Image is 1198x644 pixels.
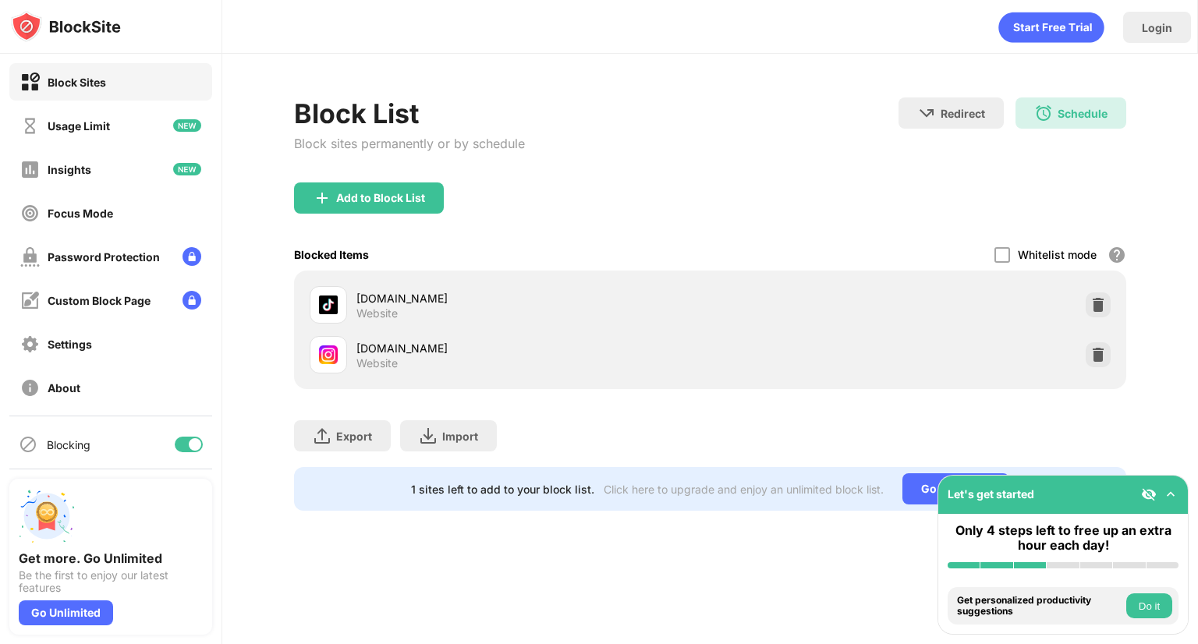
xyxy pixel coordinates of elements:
img: blocking-icon.svg [19,435,37,454]
div: Import [442,430,478,443]
img: insights-off.svg [20,160,40,179]
div: animation [998,12,1104,43]
img: block-on.svg [20,73,40,92]
img: new-icon.svg [173,119,201,132]
img: lock-menu.svg [183,291,201,310]
img: omni-setup-toggle.svg [1163,487,1179,502]
div: Blocked Items [294,248,369,261]
div: [DOMAIN_NAME] [356,290,710,306]
div: Block Sites [48,76,106,89]
div: Blocking [47,438,90,451]
img: favicons [319,345,338,364]
div: Be the first to enjoy our latest features [19,569,203,594]
div: Let's get started [948,487,1034,501]
img: push-unlimited.svg [19,488,75,544]
button: Do it [1126,593,1172,618]
div: Website [356,356,398,370]
img: lock-menu.svg [183,247,201,266]
div: Usage Limit [48,119,110,133]
div: Export [336,430,372,443]
img: password-protection-off.svg [20,247,40,267]
img: new-icon.svg [173,163,201,175]
img: customize-block-page-off.svg [20,291,40,310]
div: [DOMAIN_NAME] [356,340,710,356]
div: Block sites permanently or by schedule [294,136,525,151]
div: 1 sites left to add to your block list. [411,483,594,496]
div: Add to Block List [336,192,425,204]
div: Go Unlimited [902,473,1009,504]
div: Whitelist mode [1018,248,1097,261]
img: favicons [319,295,338,314]
div: Website [356,306,398,320]
img: focus-off.svg [20,203,40,223]
div: Custom Block Page [48,294,151,307]
div: Get more. Go Unlimited [19,550,203,566]
div: Go Unlimited [19,600,113,625]
div: Redirect [941,107,985,120]
div: Login [1142,21,1172,34]
img: settings-off.svg [20,334,40,354]
img: logo-blocksite.svg [11,11,121,42]
div: Insights [48,163,91,176]
img: eye-not-visible.svg [1141,487,1157,502]
div: Schedule [1058,107,1108,120]
img: time-usage-off.svg [20,116,40,136]
div: Click here to upgrade and enjoy an unlimited block list. [604,483,884,496]
div: Only 4 steps left to free up an extra hour each day! [948,523,1179,553]
div: Block List [294,97,525,129]
div: Get personalized productivity suggestions [957,595,1122,617]
div: About [48,381,80,395]
div: Focus Mode [48,207,113,220]
div: Password Protection [48,250,160,264]
img: about-off.svg [20,378,40,398]
div: Settings [48,338,92,351]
